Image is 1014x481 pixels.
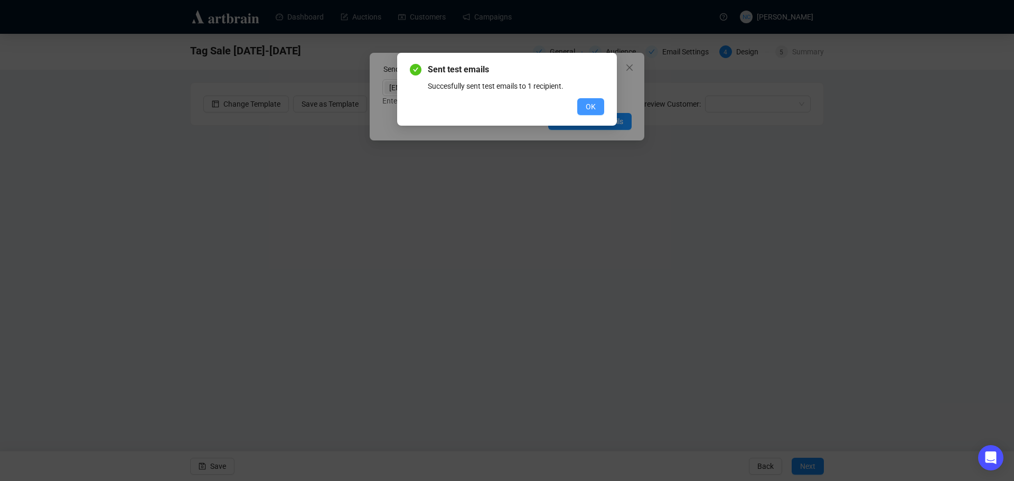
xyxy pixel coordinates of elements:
[428,80,604,92] div: Succesfully sent test emails to 1 recipient.
[586,101,596,112] span: OK
[577,98,604,115] button: OK
[428,63,604,76] span: Sent test emails
[978,445,1003,470] div: Open Intercom Messenger
[410,64,421,76] span: check-circle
